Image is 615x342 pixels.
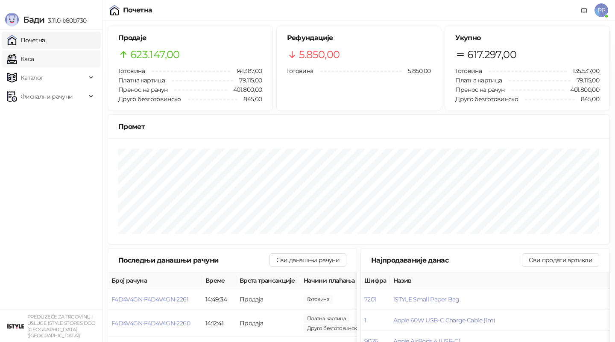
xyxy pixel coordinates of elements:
[7,318,24,335] img: 64x64-companyLogo-77b92cf4-9946-4f36-9751-bf7bb5fd2c7d.png
[364,295,376,303] button: 7201
[111,295,188,303] button: F4D4V4GN-F4D4V4GN-2261
[202,289,236,310] td: 14:49:34
[371,255,522,266] div: Најпродаваније данас
[304,314,349,323] span: 19.055,00
[118,95,181,103] span: Друго безготовинско
[118,255,269,266] div: Последњи данашњи рачуни
[20,88,73,105] span: Фискални рачуни
[455,67,482,75] span: Готовина
[455,33,599,43] h5: Укупно
[287,33,431,43] h5: Рефундације
[20,69,44,86] span: Каталог
[202,272,236,289] th: Време
[402,66,430,76] span: 5.850,00
[23,15,44,25] span: Бади
[455,86,504,94] span: Пренос на рачун
[108,272,202,289] th: Број рачуна
[571,76,599,85] span: 79.115,00
[467,47,516,63] span: 617.297,00
[27,314,96,339] small: PREDUZEĆE ZA TRGOVINU I USLUGE ISTYLE STORES DOO [GEOGRAPHIC_DATA] ([GEOGRAPHIC_DATA])
[455,95,518,103] span: Друго безготовинско
[233,76,262,85] span: 79.115,00
[567,66,599,76] span: 135.537,00
[300,272,386,289] th: Начини плаћања
[236,272,300,289] th: Врста трансакције
[236,310,300,337] td: Продаја
[237,94,262,104] span: 845,00
[118,33,262,43] h5: Продаје
[393,295,460,303] button: iSTYLE Small Paper Bag
[111,319,190,327] button: F4D4V4GN-F4D4V4GN-2260
[227,85,262,94] span: 401.800,00
[118,76,165,84] span: Платна картица
[7,50,34,67] a: Каса
[5,13,19,26] img: Logo
[118,86,167,94] span: Пренос на рачун
[202,310,236,337] td: 14:12:41
[118,121,599,132] div: Промет
[361,272,390,289] th: Шифра
[130,47,180,63] span: 623.147,00
[594,3,608,17] span: PP
[304,295,333,304] span: 112.999,00
[304,324,363,333] span: 845,00
[230,66,262,76] span: 141.387,00
[236,289,300,310] td: Продаја
[7,32,45,49] a: Почетна
[364,316,366,324] button: 1
[522,253,599,267] button: Сви продати артикли
[123,7,152,14] div: Почетна
[299,47,340,63] span: 5.850,00
[455,76,502,84] span: Платна картица
[44,17,86,24] span: 3.11.0-b80b730
[393,316,495,324] button: Apple 60W USB-C Charge Cable (1m)
[118,67,145,75] span: Готовина
[269,253,346,267] button: Сви данашњи рачуни
[577,3,591,17] a: Документација
[575,94,599,104] span: 845,00
[564,85,599,94] span: 401.800,00
[287,67,313,75] span: Готовина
